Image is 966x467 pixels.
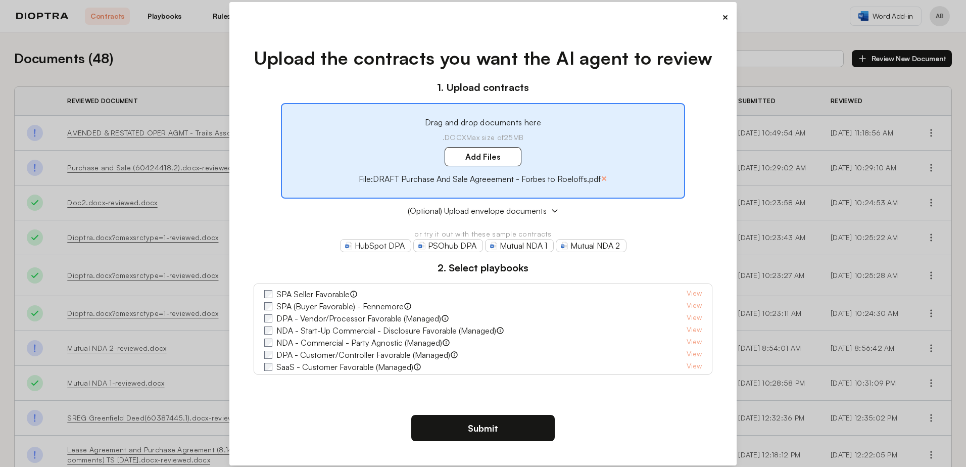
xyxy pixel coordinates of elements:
a: View [687,337,702,349]
label: SPA (Buyer Favorable) - Fennemore [276,300,404,312]
a: View [687,361,702,373]
button: × [601,171,607,185]
a: View [687,312,702,324]
label: SPA Seller Favorable [276,288,350,300]
label: NDA - Start-Up Commercial - Disclosure Favorable (Managed) [276,324,496,337]
button: Submit [411,415,555,441]
a: View [687,373,702,385]
p: Drag and drop documents here [294,116,672,128]
label: Fennemore Retail Real Estate - Tenant Favorable [276,373,449,385]
h1: Upload the contracts you want the AI agent to review [254,44,713,72]
a: View [687,324,702,337]
label: DPA - Vendor/Processor Favorable (Managed) [276,312,441,324]
label: SaaS - Customer Favorable (Managed) [276,361,413,373]
a: Mutual NDA 2 [556,239,626,252]
a: PSOhub DPA [413,239,483,252]
label: Add Files [445,147,521,166]
label: DPA - Customer/Controller Favorable (Managed) [276,349,450,361]
button: × [722,10,729,24]
label: NDA - Commercial - Party Agnostic (Managed) [276,337,442,349]
p: .DOCX Max size of 25MB [294,132,672,143]
h3: 2. Select playbooks [254,260,713,275]
a: Mutual NDA 1 [485,239,554,252]
p: or try it out with these sample contracts [254,229,713,239]
h3: 1. Upload contracts [254,80,713,95]
a: View [687,300,702,312]
a: View [687,288,702,300]
p: File: DRAFT Purchase And Sale Agreeement - Forbes to Roeloffs.pdf [359,173,601,185]
button: (Optional) Upload envelope documents [254,205,713,217]
a: View [687,349,702,361]
span: (Optional) Upload envelope documents [408,205,547,217]
a: HubSpot DPA [340,239,411,252]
